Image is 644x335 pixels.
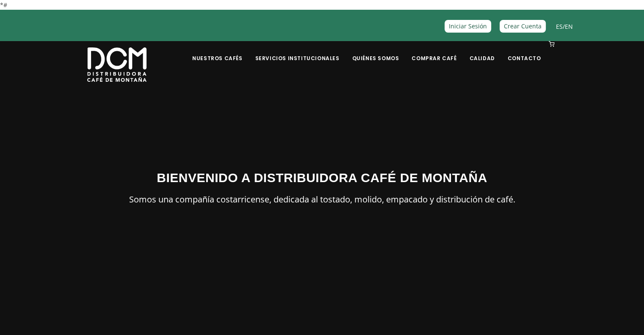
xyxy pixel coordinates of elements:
a: ES [556,22,563,30]
a: Nuestros Cafés [187,42,247,62]
a: Servicios Institucionales [250,42,344,62]
a: Comprar Café [406,42,462,62]
a: Crear Cuenta [500,20,546,32]
h3: BIENVENIDO A DISTRIBUIDORA CAFÉ DE MONTAÑA [87,168,557,187]
a: Contacto [503,42,546,62]
a: EN [565,22,573,30]
a: Quiénes Somos [347,42,404,62]
a: Iniciar Sesión [445,20,491,32]
span: / [556,22,573,31]
a: Calidad [464,42,500,62]
p: Somos una compañía costarricense, dedicada al tostado, molido, empacado y distribución de café. [87,192,557,207]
